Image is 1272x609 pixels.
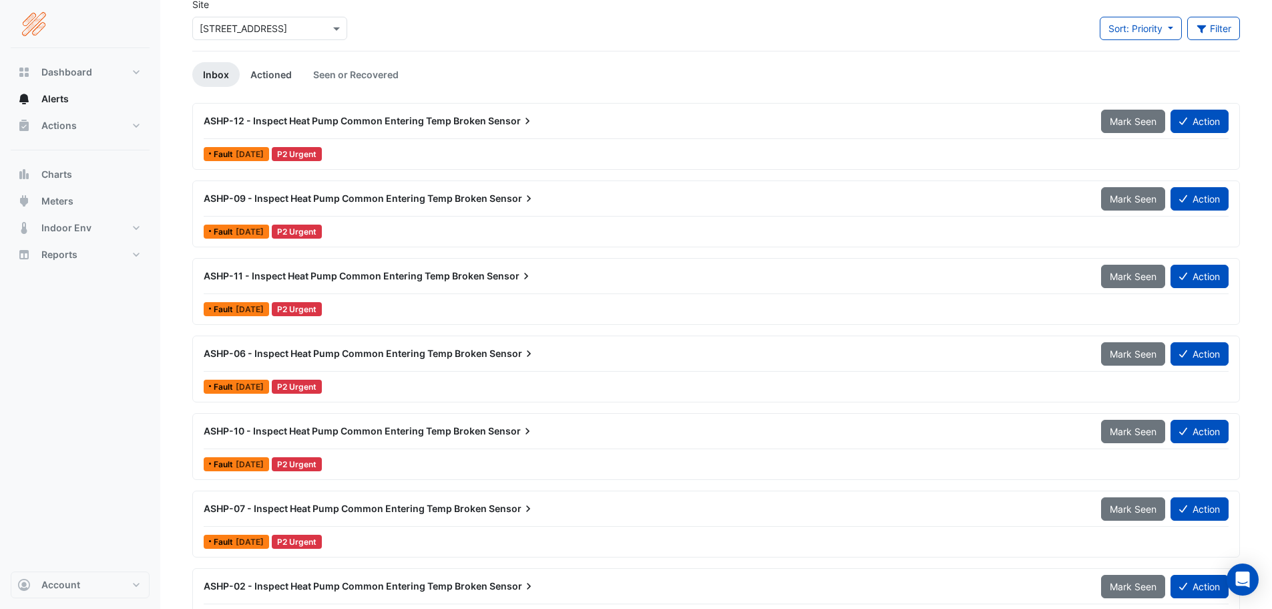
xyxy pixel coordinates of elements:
span: ASHP-02 - Inspect Heat Pump Common Entering Temp Broken [204,580,487,592]
app-icon: Indoor Env [17,221,31,235]
button: Action [1171,110,1229,133]
span: ASHP-07 - Inspect Heat Pump Common Entering Temp Broken [204,503,487,514]
span: Mark Seen [1110,271,1156,282]
span: Indoor Env [41,221,91,235]
span: Sensor [488,424,534,438]
span: Actions [41,119,77,132]
span: Sensor [489,192,536,205]
div: P2 Urgent [272,457,322,471]
app-icon: Actions [17,119,31,132]
div: P2 Urgent [272,535,322,549]
span: ASHP-10 - Inspect Heat Pump Common Entering Temp Broken [204,425,486,437]
button: Action [1171,342,1229,366]
span: Sensor [487,269,533,283]
span: Fault [214,228,236,236]
button: Action [1171,265,1229,288]
span: Dashboard [41,66,92,79]
button: Dashboard [11,59,150,86]
button: Filter [1187,17,1241,40]
div: P2 Urgent [272,380,322,394]
span: Meters [41,195,73,208]
a: Inbox [192,62,240,87]
button: Mark Seen [1101,420,1165,443]
span: Tue 07-Oct-2025 11:00 BST [236,227,264,237]
span: Account [41,578,80,592]
button: Sort: Priority [1100,17,1182,40]
button: Reports [11,241,150,268]
span: ASHP-06 - Inspect Heat Pump Common Entering Temp Broken [204,348,487,359]
div: Open Intercom Messenger [1227,564,1259,596]
a: Seen or Recovered [302,62,409,87]
span: Mark Seen [1110,426,1156,437]
span: Sensor [489,347,536,360]
button: Action [1171,420,1229,443]
span: Tue 07-Oct-2025 11:00 BST [236,459,264,469]
span: Mark Seen [1110,581,1156,592]
div: P2 Urgent [272,147,322,161]
span: Sensor [489,502,535,515]
span: Sort: Priority [1108,23,1162,34]
app-icon: Meters [17,195,31,208]
app-icon: Reports [17,248,31,261]
span: Tue 07-Oct-2025 11:00 BST [236,537,264,547]
button: Account [11,572,150,598]
span: Fault [214,538,236,546]
button: Charts [11,161,150,188]
span: Fault [214,461,236,469]
app-icon: Dashboard [17,66,31,79]
a: Actioned [240,62,302,87]
button: Meters [11,188,150,215]
span: Fault [214,150,236,158]
button: Alerts [11,86,150,112]
span: Fault [214,383,236,391]
span: Sensor [488,114,534,128]
span: Fault [214,306,236,314]
span: Mark Seen [1110,193,1156,205]
span: Mark Seen [1110,116,1156,127]
span: ASHP-11 - Inspect Heat Pump Common Entering Temp Broken [204,270,485,281]
span: Mark Seen [1110,348,1156,360]
span: ASHP-12 - Inspect Heat Pump Common Entering Temp Broken [204,115,486,126]
button: Indoor Env [11,215,150,241]
span: Sensor [489,580,536,593]
button: Mark Seen [1101,110,1165,133]
app-icon: Charts [17,168,31,181]
span: Tue 07-Oct-2025 11:00 BST [236,304,264,314]
button: Action [1171,187,1229,211]
div: P2 Urgent [272,302,322,316]
button: Actions [11,112,150,139]
span: Reports [41,248,77,261]
img: Company Logo [16,11,76,37]
span: Charts [41,168,72,181]
div: P2 Urgent [272,225,322,239]
button: Mark Seen [1101,497,1165,521]
span: Mark Seen [1110,503,1156,515]
app-icon: Alerts [17,92,31,106]
button: Action [1171,575,1229,598]
button: Mark Seen [1101,575,1165,598]
span: Tue 07-Oct-2025 11:00 BST [236,382,264,392]
button: Action [1171,497,1229,521]
button: Mark Seen [1101,342,1165,366]
span: ASHP-09 - Inspect Heat Pump Common Entering Temp Broken [204,193,487,204]
button: Mark Seen [1101,187,1165,211]
span: Alerts [41,92,69,106]
span: Tue 07-Oct-2025 11:00 BST [236,149,264,159]
button: Mark Seen [1101,265,1165,288]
